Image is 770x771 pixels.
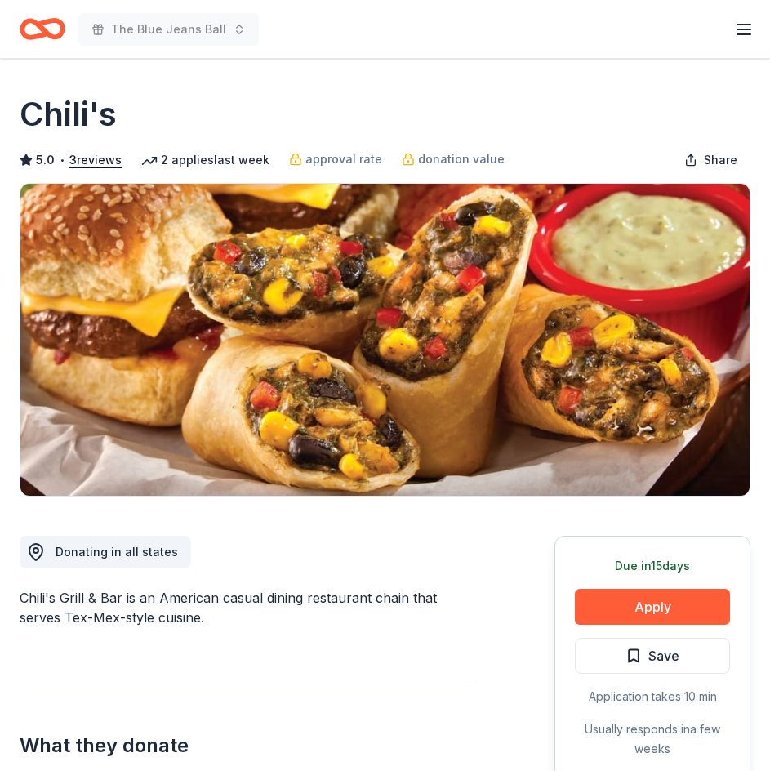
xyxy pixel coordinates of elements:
span: approval rate [305,149,382,169]
div: Chili's Grill & Bar is an American casual dining restaurant chain that serves Tex-Mex-style cuisine. [20,588,476,627]
span: Donating in all states [56,545,178,559]
h1: Chili's [20,91,117,137]
span: 5.0 [36,150,55,170]
span: Share [704,150,737,170]
button: Apply [575,589,730,625]
button: 3reviews [69,150,122,170]
div: Due in 15 days [575,556,730,576]
div: 2 applies last week [141,150,269,170]
div: Application takes 10 min [575,687,730,706]
img: Image for Chili's [20,184,750,496]
button: Save [575,638,730,674]
span: donation value [418,149,505,169]
div: Usually responds in a few weeks [575,720,730,759]
h2: What they donate [20,733,476,759]
button: Share [671,144,750,176]
span: • [60,154,65,167]
a: approval rate [289,149,382,169]
button: The Blue Jeans Ball [78,13,259,46]
span: The Blue Jeans Ball [111,20,226,39]
a: Home [20,10,65,48]
a: donation value [402,149,505,169]
span: Save [648,645,679,666]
